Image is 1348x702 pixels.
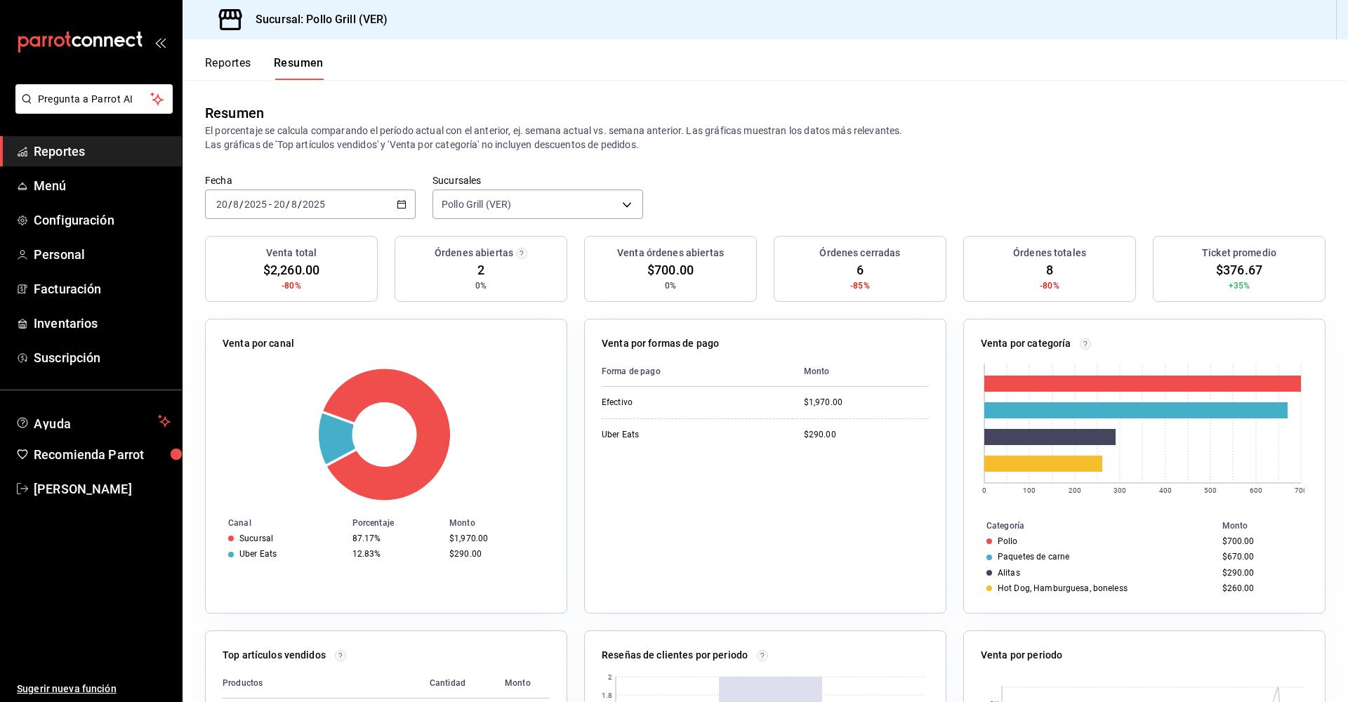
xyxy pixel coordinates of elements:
div: $290.00 [449,549,544,559]
div: Resumen [205,102,264,124]
input: -- [273,199,286,210]
text: 2 [608,673,612,681]
div: Paquetes de carne [998,552,1069,562]
p: Venta por canal [223,336,294,351]
span: Configuración [34,211,171,230]
a: Pregunta a Parrot AI [10,102,173,117]
th: Monto [494,668,550,698]
span: 6 [857,260,864,279]
th: Monto [1217,518,1325,534]
span: -80% [282,279,301,292]
div: $1,970.00 [449,534,544,543]
text: 600 [1250,486,1262,494]
h3: Venta total [266,246,317,260]
text: 1.8 [602,691,612,699]
input: -- [216,199,228,210]
label: Fecha [205,175,416,185]
label: Sucursales [432,175,643,185]
span: / [228,199,232,210]
th: Monto [444,515,567,531]
span: Personal [34,245,171,264]
span: Facturación [34,279,171,298]
p: Venta por periodo [981,648,1062,663]
h3: Órdenes cerradas [819,246,900,260]
div: Hot Dog, Hamburguesa, boneless [998,583,1128,593]
th: Cantidad [418,668,494,698]
span: $2,260.00 [263,260,319,279]
text: 700 [1295,486,1307,494]
div: $290.00 [804,429,929,441]
div: Pollo [998,536,1018,546]
span: Suscripción [34,348,171,367]
h3: Órdenes totales [1013,246,1086,260]
button: Pregunta a Parrot AI [15,84,173,114]
div: $700.00 [1222,536,1302,546]
input: -- [232,199,239,210]
span: [PERSON_NAME] [34,479,171,498]
div: Sucursal [239,534,273,543]
span: -85% [850,279,870,292]
text: 0 [982,486,986,494]
th: Canal [206,515,347,531]
p: Top artículos vendidos [223,648,326,663]
text: 100 [1023,486,1036,494]
span: $376.67 [1216,260,1262,279]
text: 300 [1114,486,1126,494]
div: 87.17% [352,534,438,543]
input: ---- [302,199,326,210]
div: 12.83% [352,549,438,559]
div: $260.00 [1222,583,1302,593]
div: Uber Eats [602,429,742,441]
h3: Órdenes abiertas [435,246,513,260]
div: navigation tabs [205,56,324,80]
button: Resumen [274,56,324,80]
button: Reportes [205,56,251,80]
span: $700.00 [647,260,694,279]
h3: Sucursal: Pollo Grill (VER) [244,11,388,28]
span: 0% [475,279,487,292]
input: -- [291,199,298,210]
span: Recomienda Parrot [34,445,171,464]
span: Sugerir nueva función [17,682,171,696]
th: Porcentaje [347,515,444,531]
div: Efectivo [602,397,742,409]
span: -80% [1040,279,1059,292]
h3: Ticket promedio [1202,246,1276,260]
text: 200 [1069,486,1081,494]
span: Pollo Grill (VER) [442,197,511,211]
div: Alitas [998,568,1020,578]
span: Inventarios [34,314,171,333]
span: 2 [477,260,484,279]
span: Menú [34,176,171,195]
span: 0% [665,279,676,292]
span: Reportes [34,142,171,161]
h3: Venta órdenes abiertas [617,246,724,260]
p: Reseñas de clientes por periodo [602,648,748,663]
div: $290.00 [1222,568,1302,578]
span: +35% [1229,279,1250,292]
input: ---- [244,199,267,210]
th: Forma de pago [602,357,793,387]
th: Monto [793,357,929,387]
p: Venta por categoría [981,336,1071,351]
p: El porcentaje se calcula comparando el período actual con el anterior, ej. semana actual vs. sema... [205,124,1326,152]
span: / [286,199,290,210]
span: Pregunta a Parrot AI [38,92,151,107]
span: 8 [1046,260,1053,279]
span: / [298,199,302,210]
th: Productos [223,668,418,698]
div: $670.00 [1222,552,1302,562]
span: / [239,199,244,210]
button: open_drawer_menu [154,37,166,48]
text: 500 [1204,486,1217,494]
span: - [269,199,272,210]
text: 400 [1159,486,1172,494]
th: Categoría [964,518,1217,534]
div: $1,970.00 [804,397,929,409]
div: Uber Eats [239,549,277,559]
span: Ayuda [34,413,152,430]
p: Venta por formas de pago [602,336,719,351]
